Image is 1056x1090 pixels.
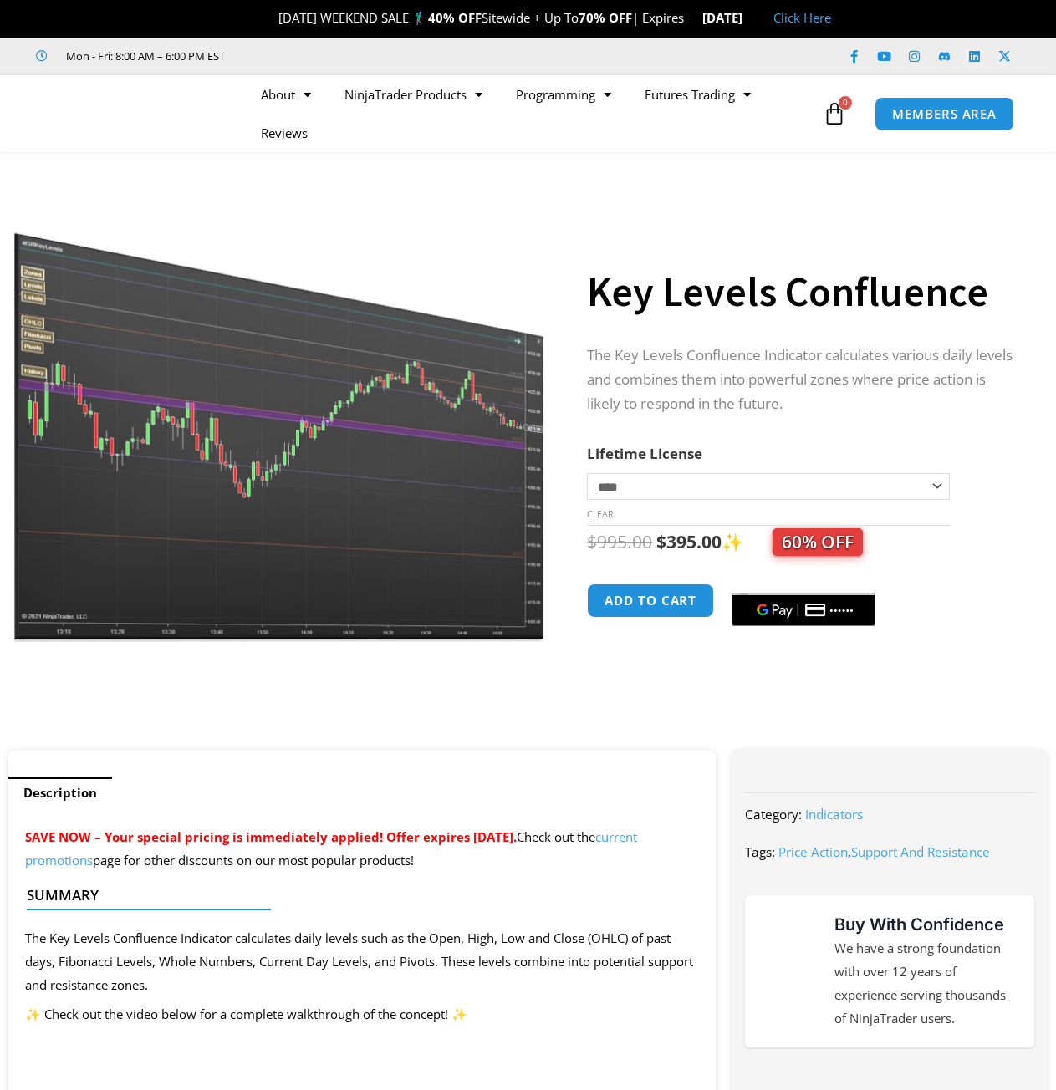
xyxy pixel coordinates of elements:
span: $ [587,530,597,553]
p: Check out the page for other discounts on our most popular products! [25,826,699,873]
h4: Summary [27,887,684,904]
iframe: Secure payment input frame [728,581,879,583]
a: Indicators [805,806,863,823]
text: •••••• [831,604,856,616]
iframe: Customer reviews powered by Trustpilot [248,48,499,64]
span: 60% OFF [773,528,863,556]
span: SAVE NOW – Your special pricing is immediately applied! Offer expires [DATE]. [25,828,517,845]
span: 0 [839,96,852,110]
span: MEMBERS AREA [892,108,997,120]
a: 0 [798,89,871,138]
a: Price Action [778,843,848,860]
p: ✨ Check out the video below for a complete walkthrough of the concept! ✨ [25,1003,699,1026]
p: The Key Levels Confluence Indicator calculates various daily levels and combines them into powerf... [587,344,1014,416]
img: ⌛ [686,12,698,24]
a: Support And Resistance [851,843,990,860]
span: ✨ [722,530,863,553]
label: Lifetime License [587,444,702,463]
a: Reviews [244,114,324,152]
a: NinjaTrader Products [328,75,499,114]
bdi: 395.00 [656,530,722,553]
span: $ [656,530,666,553]
img: LogoAI | Affordable Indicators – NinjaTrader [38,84,217,144]
span: Category: [745,806,802,823]
a: Description [8,777,112,809]
strong: [DATE] [702,9,757,26]
p: We have a strong foundation with over 12 years of experience serving thousands of NinjaTrader users. [834,937,1018,1030]
h1: Key Levels Confluence [587,262,1014,321]
a: Futures Trading [628,75,768,114]
h3: Buy With Confidence [834,912,1018,937]
button: Buy with GPay [732,593,875,626]
a: About [244,75,328,114]
span: Tags: [745,843,775,860]
strong: 70% OFF [579,9,632,26]
a: Programming [499,75,628,114]
nav: Menu [244,75,819,152]
p: The Key Levels Confluence Indicator calculates daily levels such as the Open, High, Low and Close... [25,927,699,997]
button: Add to cart [587,583,714,618]
img: mark thumbs good 43913 | Affordable Indicators – NinjaTrader [762,945,814,997]
span: , [778,843,990,860]
strong: 40% OFF [428,9,482,26]
span: [DATE] WEEKEND SALE 🏌️‍♂️ Sitewide + Up To | Expires [261,9,701,26]
bdi: 995.00 [587,530,652,553]
a: Clear options [587,508,613,520]
span: Mon - Fri: 8:00 AM – 6:00 PM EST [62,46,225,66]
a: MEMBERS AREA [875,97,1014,131]
a: Click Here [773,9,831,26]
img: 🏭 [743,12,756,24]
img: Key Levels 1 [13,181,548,642]
img: 🎉 [265,12,278,24]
